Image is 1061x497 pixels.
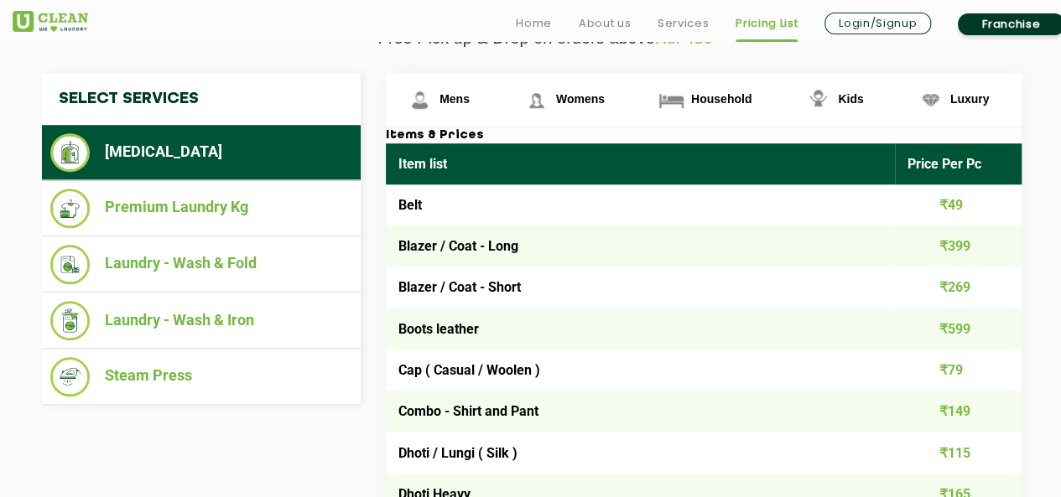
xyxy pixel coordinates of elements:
[386,184,895,225] td: Belt
[50,133,90,172] img: Dry Cleaning
[386,143,895,184] th: Item list
[916,85,945,115] img: Luxury
[579,13,631,34] a: About us
[50,301,352,340] li: Laundry - Wash & Iron
[50,245,352,284] li: Laundry - Wash & Fold
[386,391,895,432] td: Combo - Shirt and Pant
[838,92,863,106] span: Kids
[824,13,931,34] a: Login/Signup
[556,92,605,106] span: Womens
[657,85,686,115] img: Household
[50,245,90,284] img: Laundry - Wash & Fold
[50,189,352,228] li: Premium Laundry Kg
[950,92,990,106] span: Luxury
[386,349,895,391] td: Cap ( Casual / Woolen )
[895,143,1022,184] th: Price Per Pc
[895,267,1022,308] td: ₹269
[895,184,1022,225] td: ₹49
[386,308,895,349] td: Boots leather
[522,85,551,115] img: Womens
[386,225,895,267] td: Blazer / Coat - Long
[386,267,895,308] td: Blazer / Coat - Short
[50,357,352,396] li: Steam Press
[386,432,895,473] td: Dhoti / Lungi ( Silk )
[42,73,361,125] h4: Select Services
[13,11,88,32] img: UClean Laundry and Dry Cleaning
[50,301,90,340] img: Laundry - Wash & Iron
[516,13,552,34] a: Home
[895,391,1022,432] td: ₹149
[50,133,352,172] li: [MEDICAL_DATA]
[804,85,833,115] img: Kids
[50,357,90,396] img: Steam Press
[439,92,470,106] span: Mens
[50,189,90,228] img: Premium Laundry Kg
[895,225,1022,267] td: ₹399
[386,128,1022,143] h3: Items & Prices
[895,308,1022,349] td: ₹599
[405,85,434,115] img: Mens
[736,13,798,34] a: Pricing List
[895,349,1022,391] td: ₹79
[691,92,752,106] span: Household
[658,13,709,34] a: Services
[895,432,1022,473] td: ₹115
